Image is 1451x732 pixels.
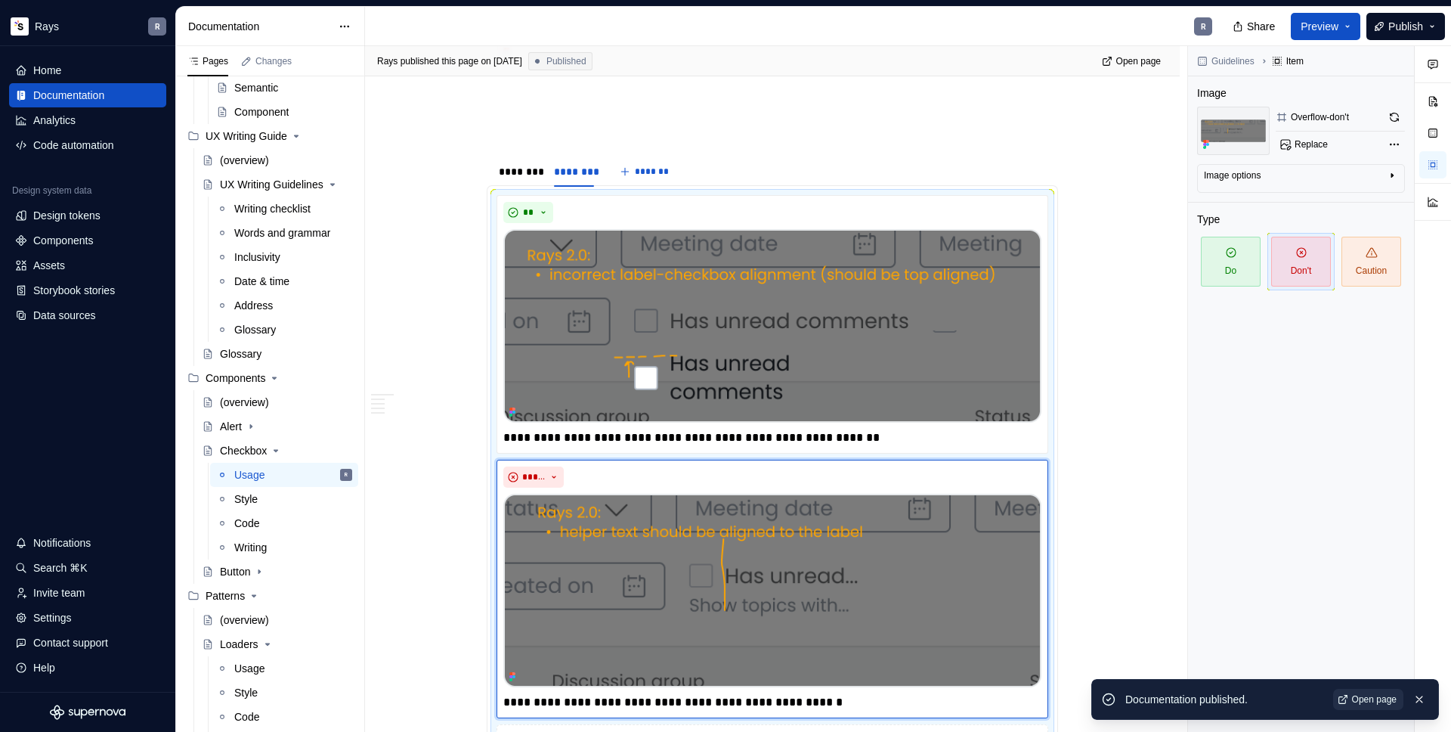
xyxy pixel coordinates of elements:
[1197,107,1270,155] img: 263ca801-3029-4283-a20f-18c9372332b4.png
[33,635,108,650] div: Contact support
[220,177,323,192] div: UX Writing Guidelines
[1201,237,1261,287] span: Do
[1352,693,1397,706] span: Open page
[210,269,358,293] a: Date & time
[206,588,245,603] div: Patterns
[1197,233,1264,290] button: Do
[1204,169,1398,188] button: Image options
[9,581,166,605] a: Invite team
[181,366,358,390] div: Components
[220,395,269,410] div: (overview)
[1247,19,1275,34] span: Share
[220,346,261,361] div: Glossary
[196,342,358,366] a: Glossary
[3,10,172,42] button: RaysR
[1267,233,1335,290] button: Don't
[196,172,358,197] a: UX Writing Guidelines
[1341,237,1401,287] span: Caution
[1291,13,1360,40] button: Preview
[33,610,72,625] div: Settings
[187,55,228,67] div: Pages
[234,516,259,531] div: Code
[33,208,101,223] div: Design tokens
[9,631,166,655] button: Contact support
[1301,19,1338,34] span: Preview
[210,656,358,681] a: Usage
[196,148,358,172] a: (overview)
[210,705,358,729] a: Code
[9,228,166,253] a: Components
[181,584,358,608] div: Patterns
[196,560,358,584] a: Button
[1225,13,1285,40] button: Share
[210,221,358,245] a: Words and grammar
[234,80,278,95] div: Semantic
[234,104,289,119] div: Component
[210,318,358,342] a: Glossary
[33,660,55,675] div: Help
[546,55,586,67] span: Published
[210,245,358,269] a: Inclusivity
[9,58,166,82] a: Home
[206,129,287,144] div: UX Writing Guide
[9,606,166,630] a: Settings
[220,613,269,628] div: (overview)
[234,492,258,507] div: Style
[196,439,358,463] a: Checkbox
[155,20,160,33] div: R
[210,100,358,124] a: Component
[234,201,311,216] div: Writing checklist
[1201,20,1206,33] div: R
[210,463,358,487] a: UsageR
[188,19,331,34] div: Documentation
[9,278,166,302] a: Storybook stories
[33,283,115,298] div: Storybook stories
[35,19,59,34] div: Rays
[210,511,358,535] a: Code
[220,419,242,434] div: Alert
[1333,689,1403,710] a: Open page
[234,661,265,676] div: Usage
[234,298,273,313] div: Address
[1125,692,1324,707] div: Documentation published.
[401,55,522,67] div: published this page on [DATE]
[9,83,166,107] a: Documentation
[220,564,250,579] div: Button
[1388,19,1423,34] span: Publish
[234,250,280,265] div: Inclusivity
[503,229,1041,423] img: 57b04f06-400d-4ad0-ac41-4c7f25a811c5.png
[33,258,65,273] div: Assets
[9,531,166,555] button: Notifications
[181,124,358,148] div: UX Writing Guide
[33,585,85,600] div: Invite team
[1116,55,1161,67] span: Open page
[220,443,267,458] div: Checkbox
[1276,134,1335,155] button: Replace
[50,705,125,720] svg: Supernova Logo
[1295,138,1328,150] span: Replace
[234,685,258,700] div: Style
[1197,85,1227,101] div: Image
[196,414,358,439] a: Alert
[9,253,166,278] a: Assets
[1204,169,1261,181] div: Image options
[210,487,358,511] a: Style
[210,76,358,100] a: Semantic
[1291,111,1349,123] div: Overflow-don't
[1193,51,1261,72] button: Guidelines
[9,556,166,580] button: Search ⌘K
[9,303,166,327] a: Data sources
[9,133,166,157] a: Code automation
[1097,51,1168,72] a: Open page
[33,560,88,575] div: Search ⌘K
[33,113,76,128] div: Analytics
[1211,55,1255,67] span: Guidelines
[196,608,358,632] a: (overview)
[33,88,104,103] div: Documentation
[503,494,1041,687] img: 263ca801-3029-4283-a20f-18c9372332b4.png
[9,656,166,680] button: Help
[1366,13,1445,40] button: Publish
[210,197,358,221] a: Writing checklist
[210,293,358,318] a: Address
